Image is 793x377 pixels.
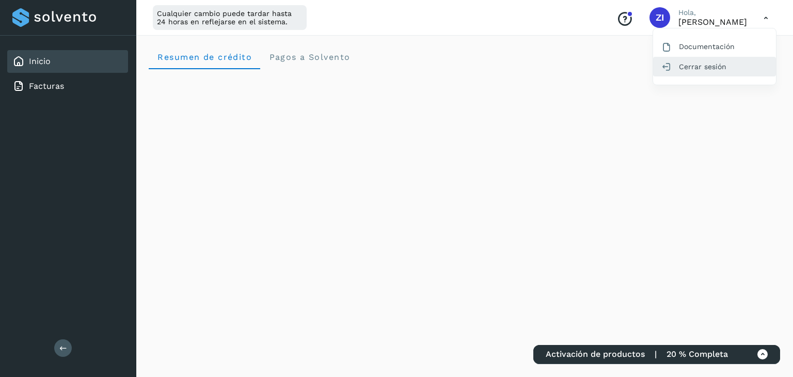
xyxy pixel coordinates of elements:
[653,57,776,76] div: Cerrar sesión
[546,349,645,359] span: Activación de productos
[29,81,64,91] a: Facturas
[655,349,657,359] span: |
[7,50,128,73] div: Inicio
[7,75,128,98] div: Facturas
[533,345,780,364] div: Activación de productos | 20 % Completa
[667,349,728,359] span: 20 % Completa
[29,56,51,66] a: Inicio
[653,37,776,56] div: Documentación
